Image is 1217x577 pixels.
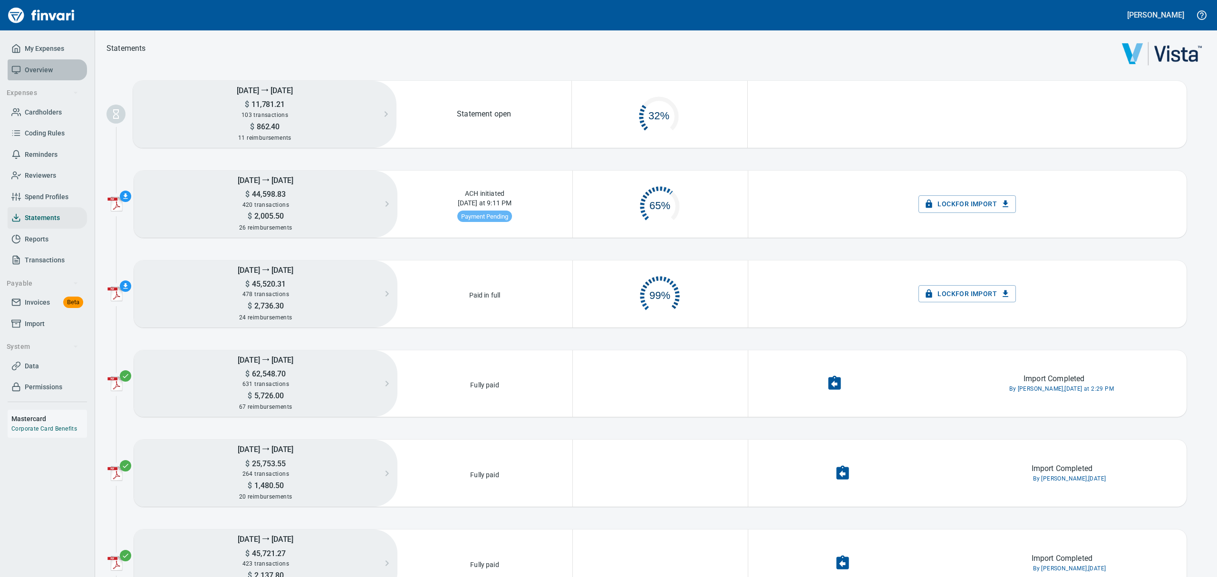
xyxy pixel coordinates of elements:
[250,549,286,558] span: 45,721.27
[8,38,87,59] a: My Expenses
[248,212,252,221] span: $
[25,191,68,203] span: Spend Profiles
[249,100,285,109] span: 11,781.21
[245,279,250,288] span: $
[248,391,252,400] span: $
[572,87,747,142] button: 32%
[8,165,87,186] a: Reviewers
[242,381,289,387] span: 631 transactions
[134,440,397,458] h5: [DATE] ⭢ [DATE]
[106,43,146,54] p: Statements
[829,459,857,487] button: Undo Import Completion
[25,127,65,139] span: Coding Rules
[8,102,87,123] a: Cardholders
[573,176,748,231] button: 65%
[8,59,87,81] a: Overview
[245,549,250,558] span: $
[250,369,286,378] span: 62,548.70
[239,404,292,410] span: 67 reimbursements
[821,369,849,397] button: Undo Import Completion
[7,278,78,289] span: Payable
[242,560,289,567] span: 423 transactions
[1033,564,1106,574] span: By [PERSON_NAME], [DATE]
[8,376,87,398] a: Permissions
[457,108,511,120] p: Statement open
[252,212,284,221] span: 2,005.50
[455,198,515,211] p: [DATE] at 9:11 PM
[252,481,284,490] span: 1,480.50
[25,106,62,118] span: Cardholders
[3,84,82,102] button: Expenses
[245,459,250,468] span: $
[572,87,747,142] div: 33 of 103 complete. Click to open reminders.
[250,279,286,288] span: 45,520.31
[242,202,289,208] span: 420 transactions
[245,190,250,199] span: $
[467,557,502,569] p: Fully paid
[25,149,58,161] span: Reminders
[25,64,53,76] span: Overview
[248,481,252,490] span: $
[573,266,748,321] button: 99%
[7,87,78,99] span: Expenses
[134,350,397,369] h5: [DATE] ⭢ [DATE]
[133,81,396,99] h5: [DATE] ⭢ [DATE]
[248,301,252,310] span: $
[8,313,87,335] a: Import
[63,297,83,308] span: Beta
[467,377,502,390] p: Fully paid
[252,391,284,400] span: 5,726.00
[25,318,45,330] span: Import
[134,529,397,548] h5: [DATE] ⭢ [DATE]
[250,459,286,468] span: 25,753.55
[25,233,48,245] span: Reports
[8,356,87,377] a: Data
[134,350,397,417] button: [DATE] ⭢ [DATE]$62,548.70631 transactions$5,726.0067 reimbursements
[107,466,123,481] img: adobe-pdf-icon.png
[25,212,60,224] span: Statements
[25,297,50,308] span: Invoices
[239,224,292,231] span: 26 reimbursements
[3,338,82,356] button: System
[6,4,77,27] img: Finvari
[8,186,87,208] a: Spend Profiles
[918,195,1016,213] button: Lockfor Import
[1033,474,1106,484] span: By [PERSON_NAME], [DATE]
[25,360,39,372] span: Data
[926,288,1008,300] span: Lock for Import
[107,196,123,212] img: adobe-pdf-icon.png
[134,440,397,507] button: [DATE] ⭢ [DATE]$25,753.55264 transactions$1,480.5020 reimbursements
[107,286,123,301] img: adobe-pdf-icon.png
[25,170,56,182] span: Reviewers
[238,135,291,141] span: 11 reimbursements
[1127,10,1184,20] h5: [PERSON_NAME]
[8,144,87,165] a: Reminders
[106,43,146,54] nav: breadcrumb
[25,254,65,266] span: Transactions
[7,341,78,353] span: System
[134,171,397,189] h5: [DATE] ⭢ [DATE]
[250,190,286,199] span: 44,598.83
[239,493,292,500] span: 20 reimbursements
[134,260,397,279] h5: [DATE] ⭢ [DATE]
[107,556,123,571] img: adobe-pdf-icon.png
[245,369,250,378] span: $
[1009,385,1114,394] span: By [PERSON_NAME], [DATE] at 2:29 PM
[8,229,87,250] a: Reports
[926,198,1008,210] span: Lock for Import
[3,275,82,292] button: Payable
[466,288,503,300] p: Paid in full
[467,467,502,480] p: Fully paid
[25,43,64,55] span: My Expenses
[11,425,77,432] a: Corporate Card Benefits
[1024,373,1084,385] p: Import Completed
[245,100,249,109] span: $
[1122,42,1202,66] img: vista.png
[8,207,87,229] a: Statements
[250,122,254,131] span: $
[11,414,87,424] h6: Mastercard
[242,291,289,298] span: 478 transactions
[1125,8,1187,22] button: [PERSON_NAME]
[107,376,123,391] img: adobe-pdf-icon.png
